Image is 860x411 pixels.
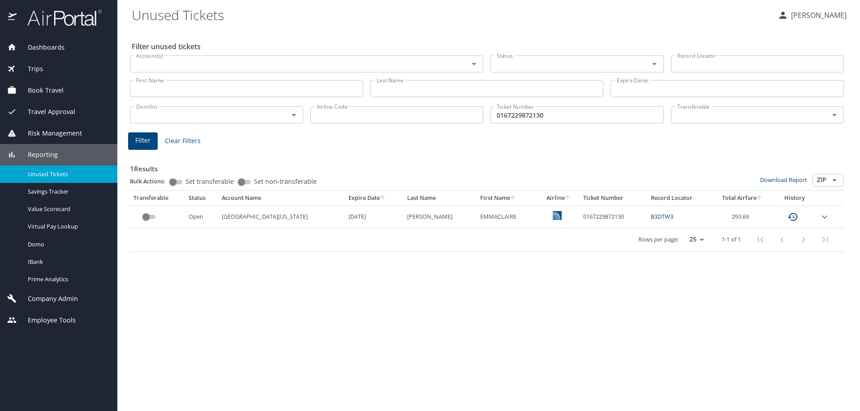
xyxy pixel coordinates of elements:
th: Last Name [404,191,477,206]
span: Travel Approval [17,107,75,117]
th: Record Locator [647,191,711,206]
button: Open [288,109,300,121]
button: Filter [128,132,158,150]
span: Employee Tools [17,315,76,325]
th: Status [185,191,219,206]
a: Download Report [760,176,807,184]
span: Savings Tracker [28,187,107,196]
span: Filter [135,135,150,146]
span: Prime Analytics [28,275,107,284]
span: Set non-transferable [254,178,317,185]
span: Reporting [17,150,58,160]
button: sort [757,195,763,201]
span: Unused Tickets [28,170,107,178]
a: B3DTW3 [651,212,673,220]
button: Open [648,58,661,70]
span: Dashboards [17,42,64,52]
th: Airline [538,191,580,206]
select: rows per page [682,233,707,246]
span: Value Scorecard [28,205,107,213]
span: Trips [17,64,43,74]
button: Open [828,174,841,186]
td: [GEOGRAPHIC_DATA][US_STATE] [218,206,344,228]
th: First Name [477,191,538,206]
th: Account Name [218,191,344,206]
span: Domo [28,240,107,249]
th: Total Airfare [711,191,774,206]
td: Open [185,206,219,228]
td: [PERSON_NAME] [404,206,477,228]
span: Set transferable [185,178,234,185]
img: icon-airportal.png [8,9,17,26]
button: Open [828,109,841,121]
td: EMMACLAIRE [477,206,538,228]
button: sort [510,195,516,201]
td: 0167229872130 [580,206,647,228]
button: Clear Filters [161,133,204,149]
th: Expire Date [345,191,404,206]
p: [PERSON_NAME] [788,10,847,21]
table: custom pagination table [130,191,844,252]
p: 1-1 of 1 [722,237,741,242]
th: History [774,191,816,206]
span: Company Admin [17,294,78,304]
img: United Airlines [553,211,562,220]
p: Rows per page: [638,237,679,242]
span: Risk Management [17,128,82,138]
h2: Filter unused tickets [132,39,846,54]
div: Transferable [133,194,181,202]
button: sort [565,195,571,201]
h3: 1 Results [130,158,844,174]
h1: Unused Tickets [132,1,770,29]
button: sort [380,195,386,201]
img: airportal-logo.png [17,9,102,26]
span: Clear Filters [165,136,201,147]
td: 293.69 [711,206,774,228]
span: IBank [28,258,107,266]
td: [DATE] [345,206,404,228]
span: Book Travel [17,85,64,95]
button: Open [468,58,480,70]
span: Virtual Pay Lookup [28,222,107,231]
p: Bulk Actions: [130,177,172,185]
button: expand row [819,212,830,222]
th: Ticket Number [580,191,647,206]
button: [PERSON_NAME] [774,7,850,23]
